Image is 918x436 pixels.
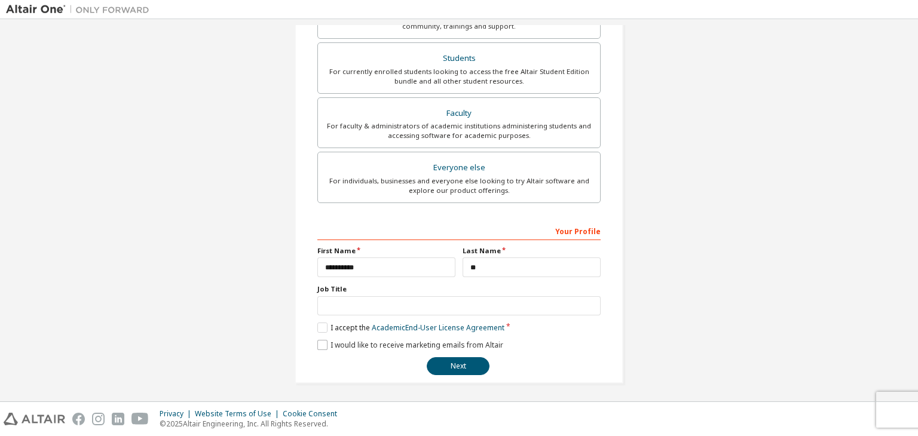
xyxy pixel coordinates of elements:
label: I accept the [317,323,504,333]
p: © 2025 Altair Engineering, Inc. All Rights Reserved. [160,419,344,429]
div: Faculty [325,105,593,122]
div: Everyone else [325,159,593,176]
label: I would like to receive marketing emails from Altair [317,340,503,350]
div: Privacy [160,409,195,419]
div: For individuals, businesses and everyone else looking to try Altair software and explore our prod... [325,176,593,195]
label: First Name [317,246,455,256]
img: linkedin.svg [112,413,124,425]
div: Your Profile [317,221,601,240]
img: instagram.svg [92,413,105,425]
img: altair_logo.svg [4,413,65,425]
div: Cookie Consent [283,409,344,419]
img: Altair One [6,4,155,16]
label: Last Name [463,246,601,256]
div: Website Terms of Use [195,409,283,419]
div: For currently enrolled students looking to access the free Altair Student Edition bundle and all ... [325,67,593,86]
img: facebook.svg [72,413,85,425]
label: Job Title [317,284,601,294]
a: Academic End-User License Agreement [372,323,504,333]
div: For faculty & administrators of academic institutions administering students and accessing softwa... [325,121,593,140]
img: youtube.svg [131,413,149,425]
div: Students [325,50,593,67]
button: Next [427,357,489,375]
